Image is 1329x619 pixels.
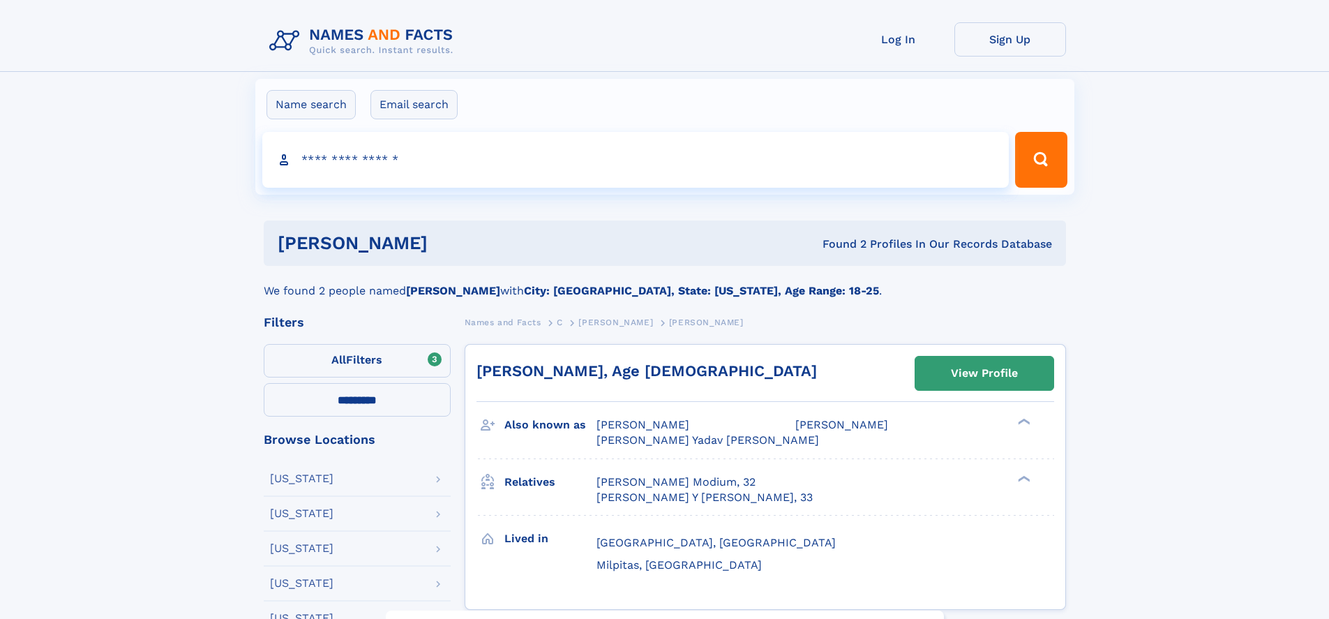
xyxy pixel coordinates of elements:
span: [PERSON_NAME] [578,318,653,327]
span: [GEOGRAPHIC_DATA], [GEOGRAPHIC_DATA] [596,536,836,549]
a: View Profile [915,357,1053,390]
a: C [557,313,563,331]
div: [US_STATE] [270,508,333,519]
b: [PERSON_NAME] [406,284,500,297]
label: Email search [370,90,458,119]
div: [US_STATE] [270,473,333,484]
a: [PERSON_NAME] Y [PERSON_NAME], 33 [596,490,813,505]
div: Found 2 Profiles In Our Records Database [625,237,1052,252]
a: Sign Up [954,22,1066,57]
a: Log In [843,22,954,57]
span: [PERSON_NAME] [596,418,689,431]
h3: Lived in [504,527,596,551]
div: Filters [264,316,451,329]
div: Browse Locations [264,433,451,446]
div: [US_STATE] [270,543,333,554]
img: Logo Names and Facts [264,22,465,60]
div: ❯ [1014,474,1031,483]
label: Name search [266,90,356,119]
span: [PERSON_NAME] [795,418,888,431]
span: [PERSON_NAME] Yadav [PERSON_NAME] [596,433,819,447]
button: Search Button [1015,132,1067,188]
h1: [PERSON_NAME] [278,234,625,252]
span: [PERSON_NAME] [669,318,744,327]
div: ❯ [1014,417,1031,426]
span: C [557,318,563,327]
h3: Relatives [504,470,596,494]
b: City: [GEOGRAPHIC_DATA], State: [US_STATE], Age Range: 18-25 [524,284,879,297]
input: search input [262,132,1009,188]
a: [PERSON_NAME], Age [DEMOGRAPHIC_DATA] [476,362,817,380]
span: Milpitas, [GEOGRAPHIC_DATA] [596,558,762,572]
div: View Profile [951,357,1018,389]
span: All [331,353,346,366]
div: [US_STATE] [270,578,333,589]
a: Names and Facts [465,313,541,331]
label: Filters [264,344,451,378]
h3: Also known as [504,413,596,437]
a: [PERSON_NAME] [578,313,653,331]
a: [PERSON_NAME] Modium, 32 [596,475,756,490]
div: We found 2 people named with . [264,266,1066,299]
